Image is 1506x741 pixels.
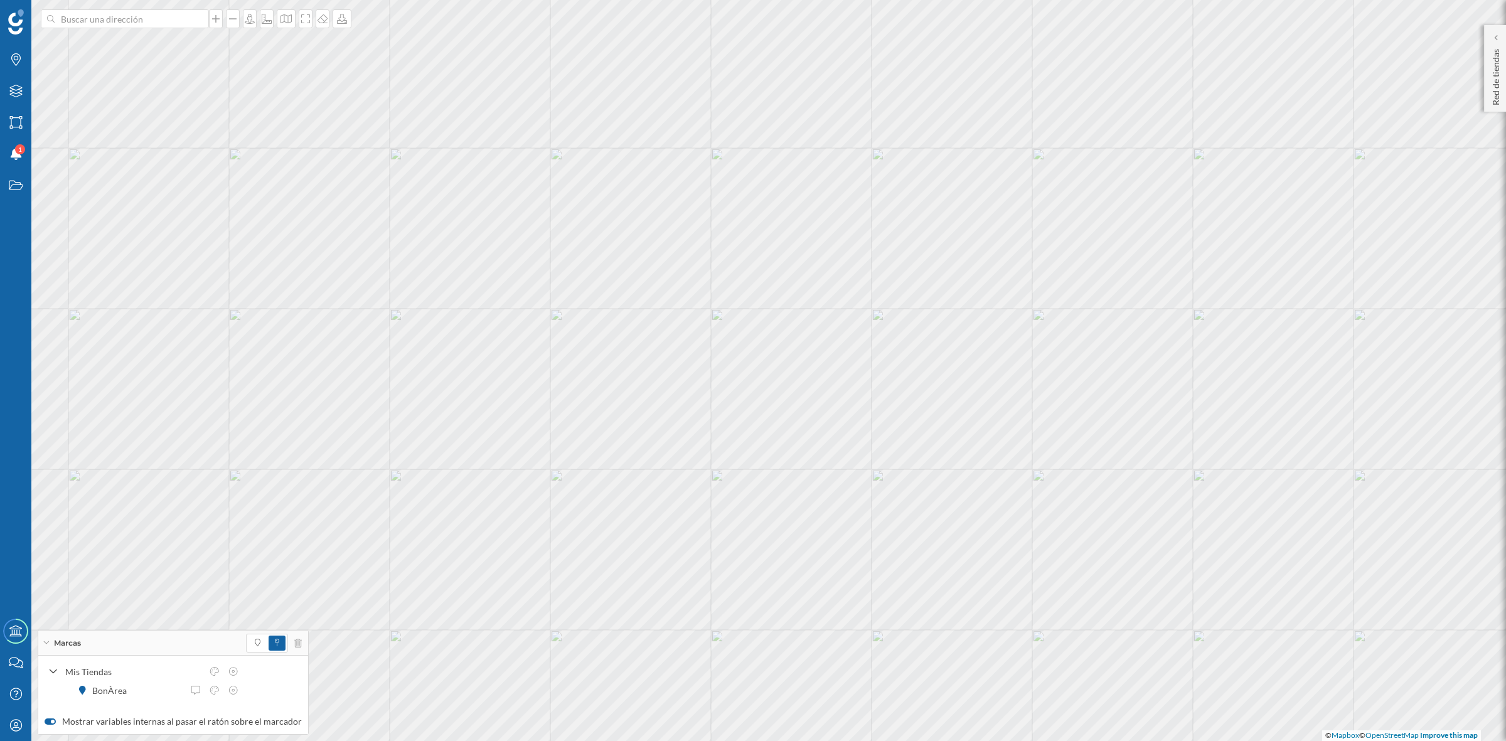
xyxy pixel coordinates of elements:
[65,665,202,678] div: Mis Tiendas
[1420,730,1478,740] a: Improve this map
[92,684,133,697] div: BonÀrea
[18,143,22,156] span: 1
[54,637,81,649] span: Marcas
[8,9,24,35] img: Geoblink Logo
[1332,730,1359,740] a: Mapbox
[45,715,302,728] label: Mostrar variables internas al pasar el ratón sobre el marcador
[1365,730,1419,740] a: OpenStreetMap
[1322,730,1481,741] div: © ©
[1490,44,1502,105] p: Red de tiendas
